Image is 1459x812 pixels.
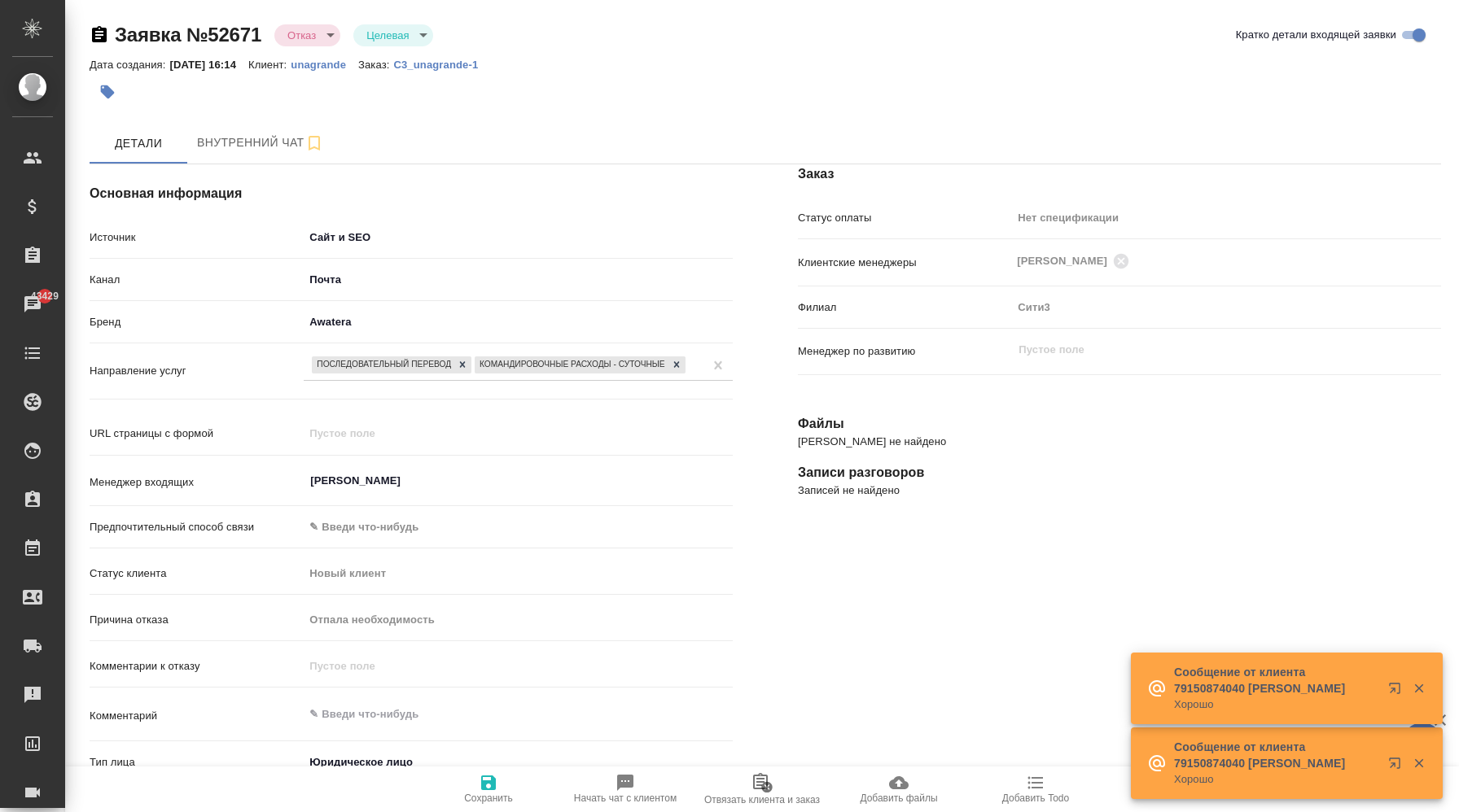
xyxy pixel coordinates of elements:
[393,59,490,71] p: C3_unagrande-1
[798,255,1012,271] p: Клиентские менеджеры
[361,28,414,42] button: Целевая
[358,59,393,71] p: Заказ:
[90,519,304,535] p: Предпочтительный способ связи
[830,766,967,812] button: Добавить файлы
[305,133,324,153] svg: Подписаться
[304,749,589,776] div: Юридическое лицо
[798,414,1441,434] h4: Файлы
[90,229,304,246] p: Источник
[393,57,490,71] a: C3_unagrande-1
[90,474,304,491] p: Менеджер входящих
[90,754,304,771] p: Тип лица
[1402,756,1435,771] button: Закрыть
[197,133,324,153] span: Внутренний чат
[304,266,733,294] div: Почта
[291,57,358,71] a: unagrande
[304,421,733,445] input: Пустое поле
[90,272,304,288] p: Канал
[1174,664,1378,696] p: Сообщение от клиента 79150874040 [PERSON_NAME]
[1002,792,1069,804] span: Добавить Todo
[115,24,261,46] a: Заявка №52671
[1174,739,1378,771] p: Сообщение от клиента 79150874040 [PERSON_NAME]
[1174,771,1378,788] p: Хорошо
[90,363,304,379] p: Направление услуг
[420,766,557,812] button: Сохранить
[90,314,304,330] p: Бренд
[574,792,677,804] span: Начать чат с клиентом
[798,210,1012,226] p: Статус оплаты
[169,59,248,71] p: [DATE] 16:14
[704,794,820,805] span: Отвязать клиента и заказ
[1402,681,1435,696] button: Закрыть
[557,766,694,812] button: Начать чат с клиентом
[90,25,109,45] button: Скопировать ссылку
[798,463,1441,482] h4: Записи разговоров
[1378,747,1417,786] button: Открыть в новой вкладке
[304,224,733,251] div: Сайт и SEO
[1236,27,1396,43] span: Кратко детали входящей заявки
[967,766,1104,812] button: Добавить Todo
[1012,204,1441,232] div: Нет спецификации
[798,434,1441,450] p: [PERSON_NAME] не найдено
[90,708,304,724] p: Комментарий
[309,519,713,535] div: ✎ Введи что-нибудь
[312,356,453,373] div: Последовательный перевод
[283,28,321,42] button: Отказ
[248,59,291,71] p: Клиент:
[1012,294,1441,321] div: Сити3
[21,288,68,304] span: 43429
[90,658,304,674] p: Комментарии к отказу
[798,299,1012,316] p: Филиал
[694,766,830,812] button: Отвязать клиента и заказ
[304,654,733,678] input: Пустое поле
[90,565,304,582] p: Статус клиента
[860,792,937,804] span: Добавить файлы
[353,24,433,46] div: Отказ
[475,356,668,373] div: Командировочные расходы - суточные
[90,612,304,628] p: Причина отказа
[90,74,125,110] button: Добавить тэг
[99,133,177,154] span: Детали
[291,59,358,71] p: unagrande
[798,343,1012,360] p: Менеджер по развитию
[464,792,513,804] span: Сохранить
[724,479,727,482] button: Open
[798,482,1441,499] p: Записей не найдено
[1174,696,1378,713] p: Хорошо
[304,308,733,336] div: Awatera
[304,560,733,587] div: Новый клиент
[1378,672,1417,711] button: Открыть в новой вкладке
[4,284,61,325] a: 43429
[90,184,733,203] h4: Основная информация
[304,513,733,541] div: ✎ Введи что-нибудь
[90,426,304,442] p: URL страницы с формой
[798,164,1441,184] h4: Заказ
[274,24,340,46] div: Отказ
[90,59,169,71] p: Дата создания:
[1017,340,1403,360] input: Пустое поле
[304,608,733,631] input: Пустое поле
